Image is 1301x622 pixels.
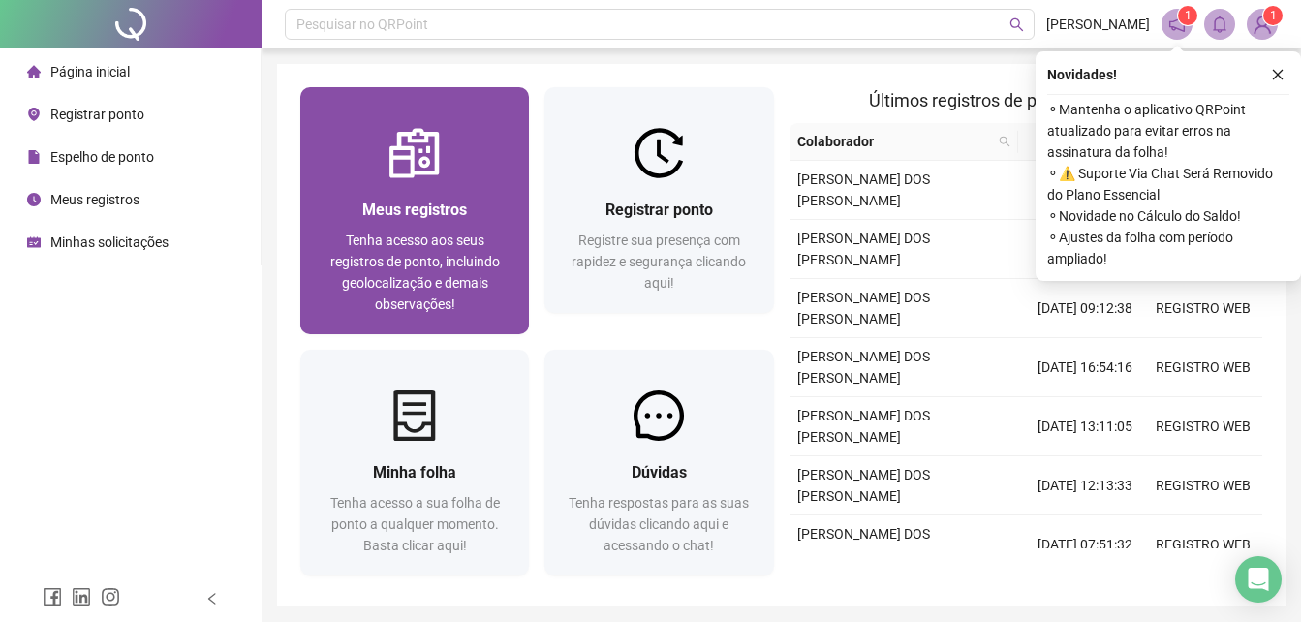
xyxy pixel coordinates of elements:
[1168,16,1186,33] span: notification
[797,467,930,504] span: [PERSON_NAME] DOS [PERSON_NAME]
[300,350,529,575] a: Minha folhaTenha acesso a sua folha de ponto a qualquer momento. Basta clicar aqui!
[995,127,1014,156] span: search
[1270,9,1277,22] span: 1
[869,90,1182,110] span: Últimos registros de ponto sincronizados
[43,587,62,606] span: facebook
[50,107,144,122] span: Registrar ponto
[50,149,154,165] span: Espelho de ponto
[373,463,456,482] span: Minha folha
[1263,6,1283,25] sup: Atualize o seu contato no menu Meus Dados
[1009,17,1024,32] span: search
[1185,9,1192,22] span: 1
[1248,10,1277,39] img: 90196
[1018,123,1132,161] th: Data/Hora
[1026,220,1144,279] td: [DATE] 12:54:48
[605,201,713,219] span: Registrar ponto
[797,131,992,152] span: Colaborador
[50,234,169,250] span: Minhas solicitações
[632,463,687,482] span: Dúvidas
[1211,16,1228,33] span: bell
[569,495,749,553] span: Tenha respostas para as suas dúvidas clicando aqui e acessando o chat!
[362,201,467,219] span: Meus registros
[1271,68,1285,81] span: close
[1047,163,1289,205] span: ⚬ ⚠️ Suporte Via Chat Será Removido do Plano Essencial
[1026,161,1144,220] td: [DATE] 13:48:19
[27,65,41,78] span: home
[1026,456,1144,515] td: [DATE] 12:13:33
[797,171,930,208] span: [PERSON_NAME] DOS [PERSON_NAME]
[330,233,500,312] span: Tenha acesso aos seus registros de ponto, incluindo geolocalização e demais observações!
[1144,456,1262,515] td: REGISTRO WEB
[544,350,773,575] a: DúvidasTenha respostas para as suas dúvidas clicando aqui e acessando o chat!
[797,408,930,445] span: [PERSON_NAME] DOS [PERSON_NAME]
[1235,556,1282,603] div: Open Intercom Messenger
[1144,397,1262,456] td: REGISTRO WEB
[1026,515,1144,575] td: [DATE] 07:51:32
[1046,14,1150,35] span: [PERSON_NAME]
[1144,338,1262,397] td: REGISTRO WEB
[1144,515,1262,575] td: REGISTRO WEB
[1047,205,1289,227] span: ⚬ Novidade no Cálculo do Saldo!
[27,235,41,249] span: schedule
[1144,279,1262,338] td: REGISTRO WEB
[300,87,529,334] a: Meus registrosTenha acesso aos seus registros de ponto, incluindo geolocalização e demais observa...
[330,495,500,553] span: Tenha acesso a sua folha de ponto a qualquer momento. Basta clicar aqui!
[1047,64,1117,85] span: Novidades !
[1047,227,1289,269] span: ⚬ Ajustes da folha com período ampliado!
[205,592,219,606] span: left
[797,526,930,563] span: [PERSON_NAME] DOS [PERSON_NAME]
[1178,6,1197,25] sup: 1
[1026,338,1144,397] td: [DATE] 16:54:16
[72,587,91,606] span: linkedin
[1026,397,1144,456] td: [DATE] 13:11:05
[27,150,41,164] span: file
[27,108,41,121] span: environment
[1026,279,1144,338] td: [DATE] 09:12:38
[572,233,746,291] span: Registre sua presença com rapidez e segurança clicando aqui!
[27,193,41,206] span: clock-circle
[797,231,930,267] span: [PERSON_NAME] DOS [PERSON_NAME]
[50,64,130,79] span: Página inicial
[797,349,930,386] span: [PERSON_NAME] DOS [PERSON_NAME]
[101,587,120,606] span: instagram
[1047,99,1289,163] span: ⚬ Mantenha o aplicativo QRPoint atualizado para evitar erros na assinatura da folha!
[999,136,1010,147] span: search
[50,192,139,207] span: Meus registros
[1026,131,1109,152] span: Data/Hora
[544,87,773,313] a: Registrar pontoRegistre sua presença com rapidez e segurança clicando aqui!
[797,290,930,327] span: [PERSON_NAME] DOS [PERSON_NAME]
